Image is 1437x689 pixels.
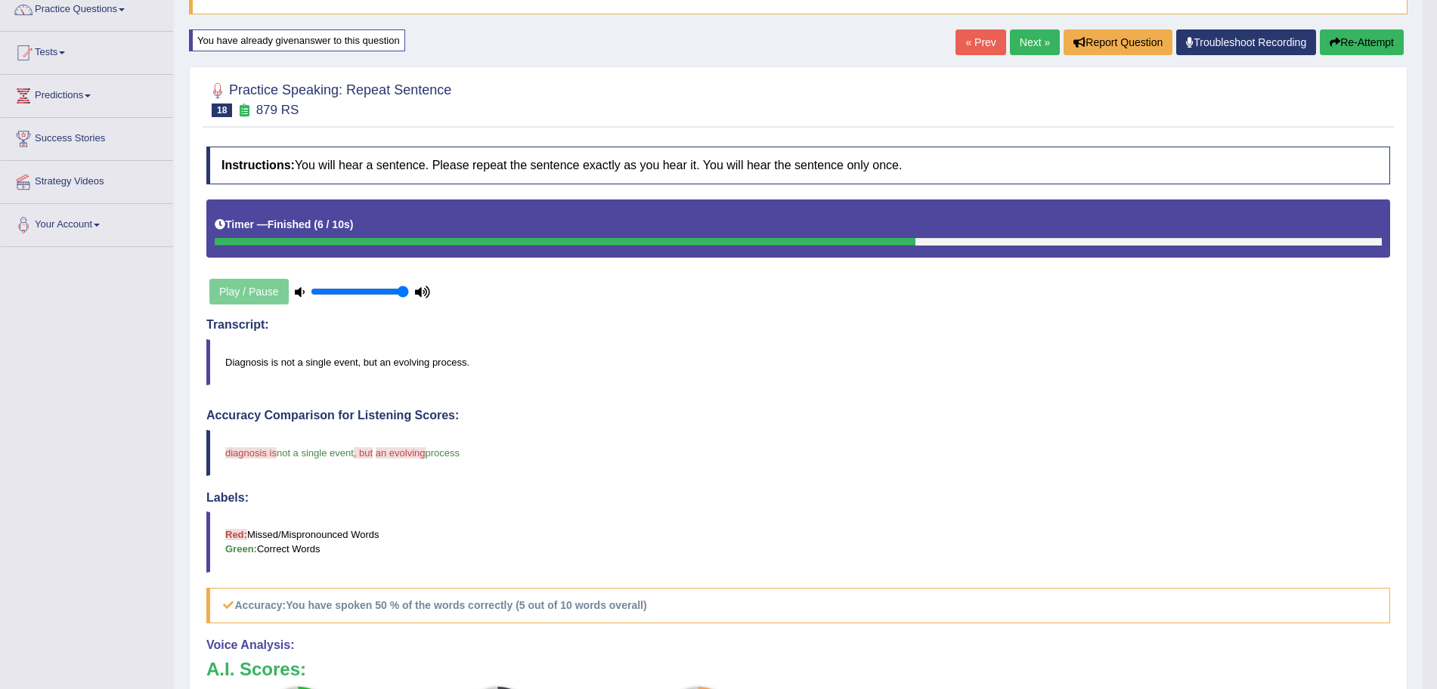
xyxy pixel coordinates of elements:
a: Tests [1,32,173,70]
h2: Practice Speaking: Repeat Sentence [206,79,451,117]
b: ( [314,218,317,230]
button: Report Question [1064,29,1172,55]
div: You have already given answer to this question [189,29,405,51]
blockquote: Missed/Mispronounced Words Correct Words [206,511,1390,572]
a: Predictions [1,75,173,113]
h4: Accuracy Comparison for Listening Scores: [206,409,1390,422]
span: 18 [212,104,232,117]
button: Re-Attempt [1320,29,1404,55]
h4: Voice Analysis: [206,638,1390,652]
blockquote: Diagnosis is not a single event, but an evolving process. [206,339,1390,385]
b: Finished [268,218,311,230]
a: Success Stories [1,118,173,156]
h4: You will hear a sentence. Please repeat the sentence exactly as you hear it. You will hear the se... [206,147,1390,184]
small: 879 RS [256,103,299,117]
b: Instructions: [221,159,295,171]
a: Strategy Videos [1,161,173,199]
b: 6 / 10s [317,218,350,230]
b: ) [350,218,354,230]
b: Red: [225,529,247,540]
h5: Accuracy: [206,588,1390,623]
h4: Transcript: [206,318,1390,332]
a: Troubleshoot Recording [1176,29,1316,55]
a: Next » [1010,29,1060,55]
a: Your Account [1,204,173,242]
a: « Prev [955,29,1005,55]
h4: Labels: [206,491,1390,505]
span: an evolving [376,447,426,459]
span: process [426,447,460,459]
b: Green: [225,543,257,555]
span: , but [354,447,373,459]
b: You have spoken 50 % of the words correctly (5 out of 10 words overall) [286,599,646,611]
span: diagnosis is [225,447,277,459]
span: not a single event [277,447,354,459]
h5: Timer — [215,219,353,230]
small: Exam occurring question [236,104,252,118]
b: A.I. Scores: [206,659,306,679]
